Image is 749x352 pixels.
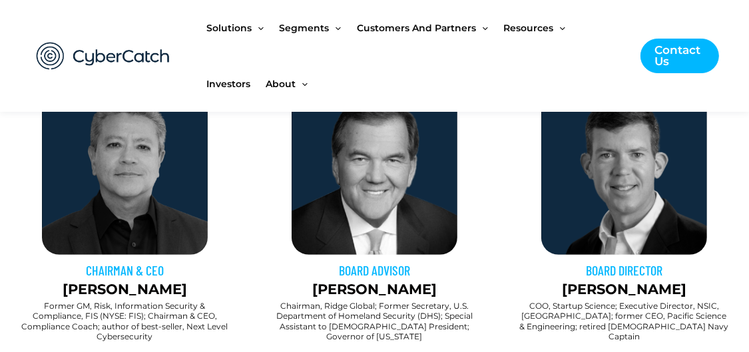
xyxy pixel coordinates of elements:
h3: BOARD ADVISOR [256,262,493,279]
h2: Chairman, Ridge Global; Former Secretary, U.S. Department of Homeland Security (DHS); Special Ass... [270,301,479,342]
span: Menu Toggle [296,56,308,112]
img: CyberCatch [23,29,183,84]
h2: Former GM, Risk, Information Security & Compliance, FIS (NYSE: FIS); Chairman & CEO, Compliance C... [20,301,230,342]
p: [PERSON_NAME] [506,279,742,300]
h3: BOARD DIRECTOR [506,262,742,279]
h3: CHAIRMAN & CEO [7,262,243,279]
h2: COO, Startup Science; Executive Director, NSIC, [GEOGRAPHIC_DATA]; former CEO, Pacific Science & ... [519,301,729,342]
a: Contact Us [640,39,719,73]
span: Investors [206,56,250,112]
span: About [266,56,296,112]
p: [PERSON_NAME] [7,279,243,300]
a: Investors [206,56,266,112]
p: [PERSON_NAME] [256,279,493,300]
